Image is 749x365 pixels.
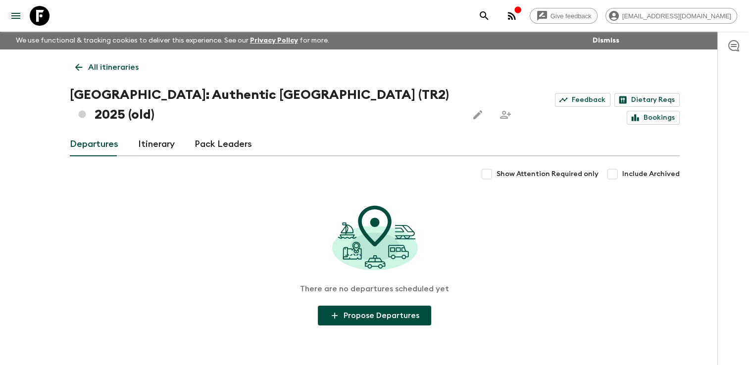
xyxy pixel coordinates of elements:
span: [EMAIL_ADDRESS][DOMAIN_NAME] [617,12,737,20]
button: Dismiss [590,34,622,47]
p: We use functional & tracking cookies to deliver this experience. See our for more. [12,32,333,49]
a: Privacy Policy [250,37,298,44]
span: Give feedback [545,12,597,20]
button: Propose Departures [318,306,431,325]
p: There are no departures scheduled yet [300,284,449,294]
a: Dietary Reqs [614,93,680,107]
a: Itinerary [138,133,175,156]
button: Edit this itinerary [468,105,488,125]
a: Pack Leaders [195,133,252,156]
a: Departures [70,133,118,156]
span: Show Attention Required only [497,169,599,179]
div: [EMAIL_ADDRESS][DOMAIN_NAME] [605,8,737,24]
span: Include Archived [622,169,680,179]
a: All itineraries [70,57,144,77]
a: Give feedback [530,8,598,24]
a: Bookings [627,111,680,125]
p: All itineraries [88,61,139,73]
a: Feedback [555,93,610,107]
button: search adventures [474,6,494,26]
h1: [GEOGRAPHIC_DATA]: Authentic [GEOGRAPHIC_DATA] (TR2) 2025 (old) [70,85,460,125]
span: Share this itinerary [496,105,515,125]
button: menu [6,6,26,26]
